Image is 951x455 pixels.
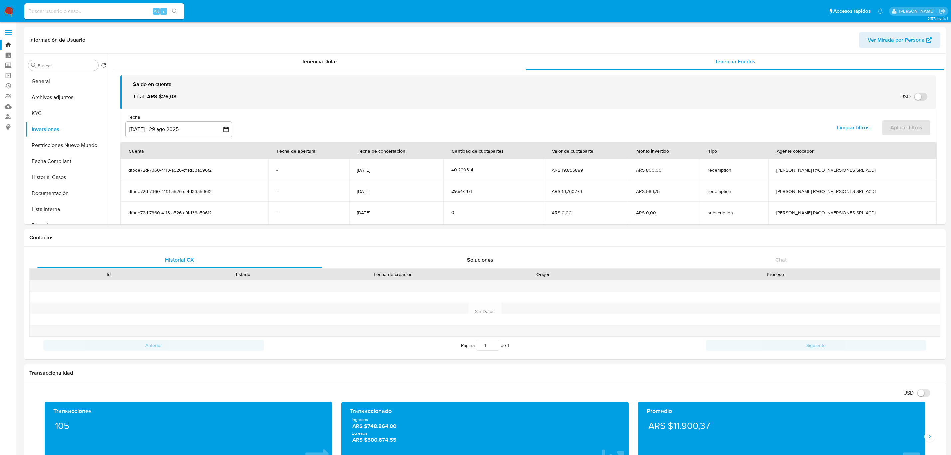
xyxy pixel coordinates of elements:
[46,271,171,278] div: Id
[24,7,184,16] input: Buscar usuario o caso...
[507,342,509,349] span: 1
[26,89,109,105] button: Archivos adjuntos
[26,73,109,89] button: General
[868,32,925,48] span: Ver Mirada por Persona
[26,217,109,233] button: Direcciones
[101,63,106,70] button: Volver al orden por defecto
[615,271,935,278] div: Proceso
[165,256,194,264] span: Historial CX
[154,8,159,14] span: Alt
[939,8,946,15] a: Salir
[43,340,264,351] button: Anterior
[26,201,109,217] button: Lista Interna
[26,105,109,121] button: KYC
[180,271,306,278] div: Estado
[29,234,940,241] h1: Contactos
[877,8,883,14] a: Notificaciones
[38,63,96,69] input: Buscar
[26,185,109,201] button: Documentación
[29,370,940,376] h1: Transaccionalidad
[163,8,165,14] span: s
[461,340,509,351] span: Página de
[26,153,109,169] button: Fecha Compliant
[315,271,471,278] div: Fecha de creación
[859,32,940,48] button: Ver Mirada por Persona
[26,121,109,137] button: Inversiones
[706,340,926,351] button: Siguiente
[467,256,493,264] span: Soluciones
[31,63,36,68] button: Buscar
[29,37,85,43] h1: Información de Usuario
[833,8,871,15] span: Accesos rápidos
[26,169,109,185] button: Historial Casos
[775,256,787,264] span: Chat
[26,137,109,153] button: Restricciones Nuevo Mundo
[899,8,937,14] p: andres.vilosio@mercadolibre.com
[168,7,181,16] button: search-icon
[481,271,606,278] div: Origen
